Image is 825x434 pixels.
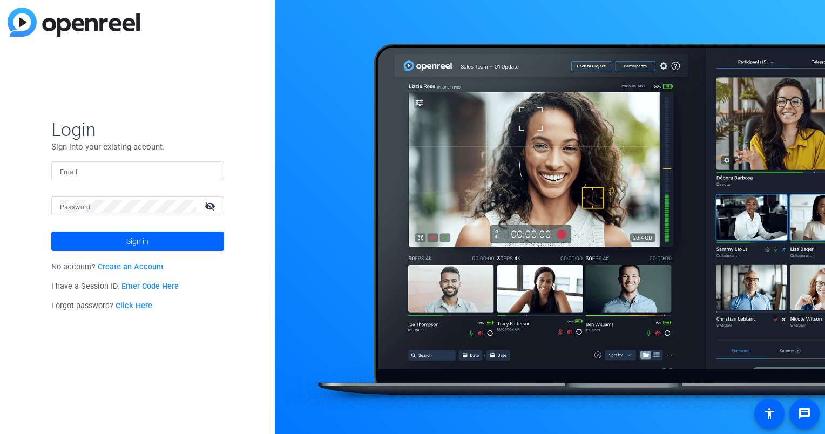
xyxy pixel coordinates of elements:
[60,204,91,211] mat-label: Password
[51,301,153,310] span: Forgot password?
[198,198,224,214] mat-icon: visibility_off
[763,407,776,420] mat-icon: accessibility
[60,168,78,176] mat-label: Email
[121,282,179,291] a: Enter Code Here
[51,262,164,272] span: No account?
[51,141,224,153] p: Sign into your existing account.
[60,165,215,178] input: Enter Email Address
[126,228,148,255] span: Sign in
[116,301,152,310] a: Click Here
[51,282,179,291] span: I have a Session ID.
[798,407,811,420] mat-icon: message
[8,8,140,37] img: blue-gradient.svg
[51,118,224,141] span: Login
[98,262,164,272] a: Create an Account
[51,232,224,251] button: Sign in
